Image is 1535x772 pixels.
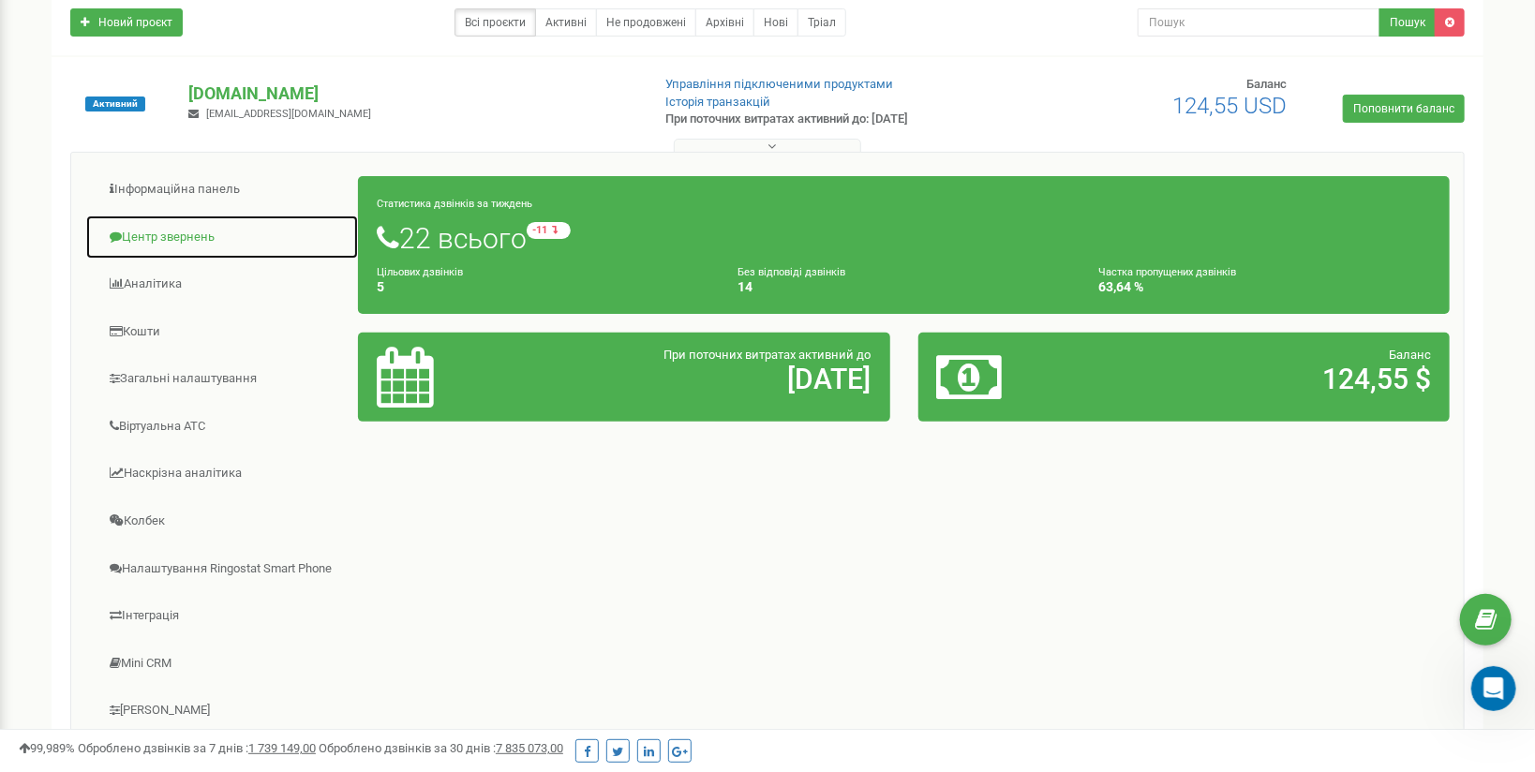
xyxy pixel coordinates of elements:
iframe: Intercom live chat [1471,666,1516,711]
div: FreePBX 13/14, подключение в роли SIP клиента [27,495,348,549]
a: Інформаційна панель [85,167,359,213]
img: Profile image for Valentyna [236,30,274,67]
small: Цільових дзвінків [377,266,463,278]
a: Всі проєкти [455,8,536,37]
a: Історія транзакцій [666,95,771,109]
p: Привет! 👋 [37,133,337,165]
h1: 22 всього [377,222,1431,254]
a: Нові [753,8,798,37]
div: Обычно мы отвечаем в течение менее минуты [38,288,313,327]
p: При поточних витратах активний до: [DATE] [666,111,994,128]
button: Чат [125,557,249,632]
u: 7 835 073,00 [496,741,563,755]
div: Отправить сообщениеОбычно мы отвечаем в течение менее минуты [19,252,356,343]
u: 1 739 149,00 [248,741,316,755]
span: Помощь [284,604,340,617]
button: Пошук [1379,8,1436,37]
input: Пошук [1138,8,1381,37]
span: Оброблено дзвінків за 7 днів : [78,741,316,755]
div: API Ringostat. API-запрос соединения 2х номеров [38,413,314,453]
p: [DOMAIN_NAME] [189,82,635,106]
a: Управління підключеними продуктами [666,77,894,91]
div: Отправить сообщение [38,268,313,288]
a: Аналiтика [85,261,359,307]
span: [EMAIL_ADDRESS][DOMAIN_NAME] [207,108,372,120]
h2: 124,55 $ [1110,364,1431,394]
a: Наскрізна аналітика [85,451,359,497]
a: Центр звернень [85,215,359,260]
span: Оброблено дзвінків за 30 днів : [319,741,563,755]
a: Активні [535,8,597,37]
small: -11 [527,222,571,239]
small: Статистика дзвінків за тиждень [377,198,532,210]
p: Чем мы можем помочь? [37,165,337,229]
a: Архівні [695,8,754,37]
button: Помощь [250,557,375,632]
a: Віртуальна АТС [85,404,359,450]
img: Profile image for Yuliia [201,30,238,67]
span: Баланс [1246,77,1287,91]
h4: 63,64 % [1098,280,1431,294]
a: Поповнити баланс [1343,95,1465,123]
a: Не продовжені [596,8,696,37]
div: Создание профиля сотрудника [38,468,314,487]
small: Без відповіді дзвінків [738,266,845,278]
h4: 5 [377,280,709,294]
a: Налаштування Ringostat Smart Phone [85,546,359,592]
a: Mini CRM [85,641,359,687]
a: Новий проєкт [70,8,183,37]
h2: [DATE] [551,364,872,394]
a: Колбек [85,498,359,544]
span: Баланс [1389,348,1431,362]
span: Главная [32,604,94,617]
a: Кошти [85,309,359,355]
a: Інтеграція [85,593,359,639]
span: 124,55 USD [1172,93,1287,119]
a: Тріал [797,8,846,37]
span: 99,989% [19,741,75,755]
img: logo [37,36,163,65]
a: [PERSON_NAME] [85,688,359,734]
div: FreePBX 13/14, подключение в роли SIP клиента [38,502,314,542]
div: Закрыть [322,30,356,64]
span: При поточних витратах активний до [664,348,872,362]
img: Profile image for Ringostat [272,30,309,67]
span: Активний [85,96,145,111]
small: Частка пропущених дзвінків [1098,266,1236,278]
h4: 14 [738,280,1070,294]
span: Поиск по статьям [38,370,171,390]
span: Чат [175,604,200,617]
div: API Ringostat. API-запрос соединения 2х номеров [27,406,348,460]
div: Создание профиля сотрудника [27,460,348,495]
a: Загальні налаштування [85,356,359,402]
button: Поиск по статьям [27,361,348,398]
